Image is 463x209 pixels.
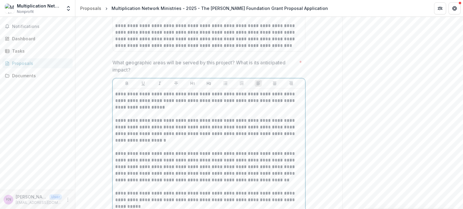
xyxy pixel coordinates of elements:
button: More [64,196,71,203]
p: [EMAIL_ADDRESS][DOMAIN_NAME] [16,200,62,205]
button: Strike [172,80,180,87]
p: What geographic areas will be served by this project? What is its anticipated impact? [112,59,297,73]
div: Documents [12,72,68,79]
button: Ordered List [238,80,245,87]
span: Notifications [12,24,70,29]
p: User [49,194,62,200]
a: Documents [2,71,73,81]
button: Align Center [271,80,278,87]
p: [PERSON_NAME] [16,194,47,200]
div: Tasks [12,48,68,54]
div: Dashboard [12,35,68,42]
div: Multiplication Network Ministries [17,3,62,9]
div: Proposals [80,5,101,11]
button: Underline [140,80,147,87]
a: Dashboard [2,34,73,44]
button: Open entity switcher [64,2,73,14]
button: Italicize [156,80,163,87]
button: Get Help [449,2,461,14]
a: Proposals [78,4,104,13]
div: Multiplication Network Ministries - 2025 - The [PERSON_NAME] Foundation Grant Proposal Application [112,5,328,11]
button: Align Right [288,80,295,87]
span: Nonprofit [17,9,34,14]
button: Notifications [2,22,73,31]
button: Bullet List [222,80,229,87]
a: Tasks [2,46,73,56]
div: Ken Neevel [6,198,11,201]
button: Heading 1 [189,80,196,87]
img: Multiplication Network Ministries [5,4,14,13]
button: Heading 2 [205,80,213,87]
button: Partners [434,2,446,14]
div: Proposals [12,60,68,66]
nav: breadcrumb [78,4,330,13]
button: Align Left [255,80,262,87]
button: Bold [123,80,131,87]
a: Proposals [2,58,73,68]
